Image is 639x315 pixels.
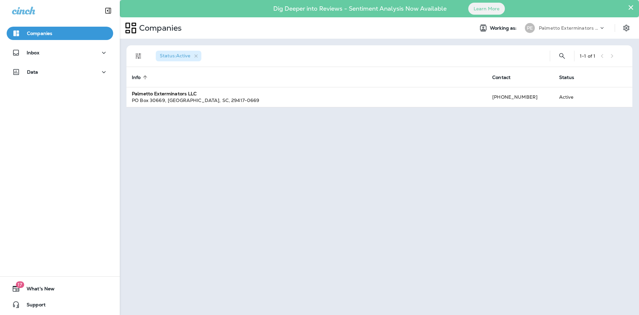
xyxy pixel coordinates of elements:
button: Close [628,2,634,13]
div: 1 - 1 of 1 [580,53,595,59]
button: Settings [620,22,632,34]
span: Status [559,75,574,80]
div: PO Box 30669 , [GEOGRAPHIC_DATA] , SC , 29417-0669 [132,97,482,104]
p: Dig Deeper into Reviews - Sentiment Analysis Now Available [254,8,466,10]
div: Status:Active [156,51,201,61]
span: Working as: [490,25,518,31]
button: Learn More [468,3,505,15]
td: Active [554,87,596,107]
button: Search Companies [555,49,569,63]
button: Filters [132,49,145,63]
span: Info [132,74,149,80]
button: Companies [7,27,113,40]
p: Companies [27,31,52,36]
span: 17 [16,281,24,288]
p: Data [27,69,38,75]
span: Contact [492,75,511,80]
button: Support [7,298,113,311]
span: Info [132,75,141,80]
p: Inbox [27,50,39,55]
strong: Palmetto Exterminators LLC [132,91,197,97]
button: 17What's New [7,282,113,295]
button: Inbox [7,46,113,59]
p: Companies [136,23,182,33]
span: Support [20,302,46,310]
td: [PHONE_NUMBER] [487,87,553,107]
p: Palmetto Exterminators LLC [539,25,599,31]
span: Contact [492,74,519,80]
button: Data [7,65,113,79]
span: Status : Active [160,53,190,59]
span: What's New [20,286,55,294]
div: PE [525,23,535,33]
span: Status [559,74,583,80]
button: Collapse Sidebar [99,4,117,17]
